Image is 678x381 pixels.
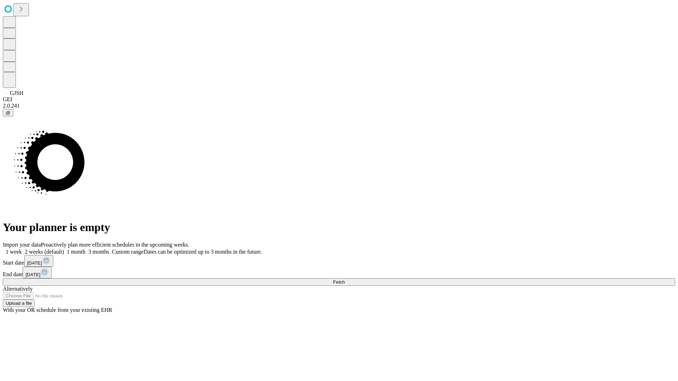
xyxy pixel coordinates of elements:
div: End date [3,267,675,278]
span: @ [6,110,11,115]
button: [DATE] [24,255,53,267]
div: Start date [3,255,675,267]
span: [DATE] [27,260,42,266]
div: GEI [3,96,675,103]
span: Import your data [3,242,41,248]
span: Dates can be optimized up to 3 months in the future. [144,249,262,255]
span: Proactively plan more efficient schedules in the upcoming weeks. [41,242,189,248]
span: Alternatively [3,286,32,292]
h1: Your planner is empty [3,221,675,234]
span: With your OR schedule from your existing EHR [3,307,112,313]
button: Fetch [3,278,675,286]
span: 3 months [88,249,109,255]
span: 1 week [6,249,22,255]
button: [DATE] [23,267,52,278]
button: Upload a file [3,300,35,307]
span: Custom range [112,249,143,255]
span: 2 weeks (default) [25,249,64,255]
span: GJSH [10,90,23,96]
span: 1 month [67,249,85,255]
div: 2.0.241 [3,103,675,109]
span: [DATE] [25,272,40,277]
span: Fetch [333,279,345,285]
button: @ [3,109,13,116]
